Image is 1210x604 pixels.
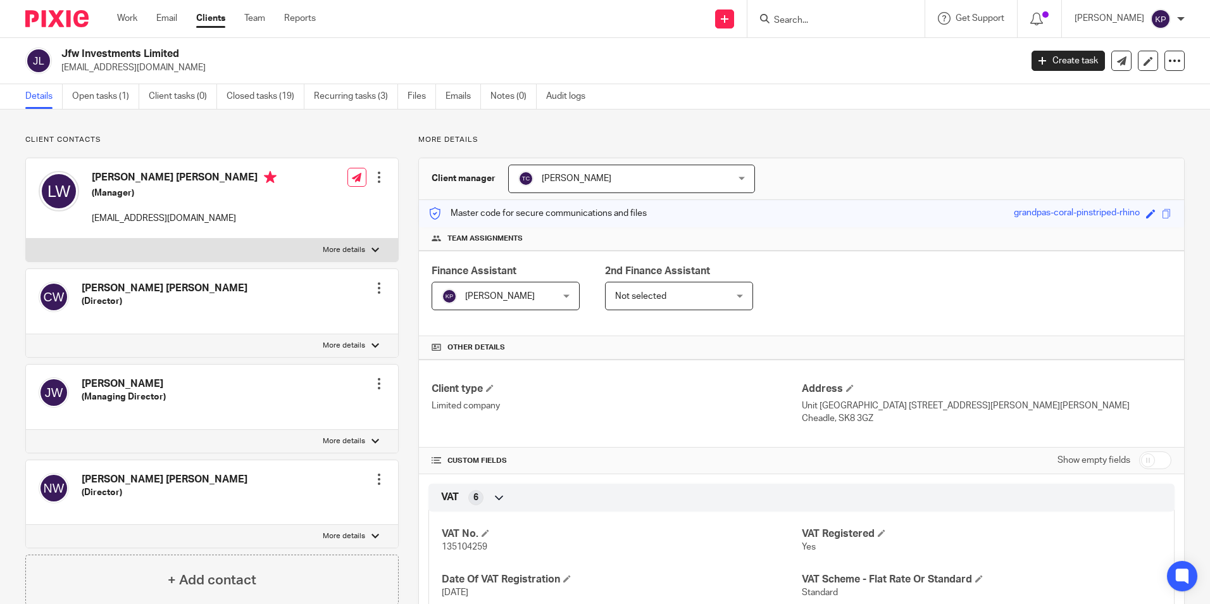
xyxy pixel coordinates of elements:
i: Primary [264,171,277,184]
span: 2nd Finance Assistant [605,266,710,276]
a: Client tasks (0) [149,84,217,109]
span: 6 [473,491,478,504]
a: Email [156,12,177,25]
span: Other details [447,343,505,353]
span: Yes [802,543,816,551]
p: [EMAIL_ADDRESS][DOMAIN_NAME] [92,212,277,225]
a: Recurring tasks (3) [314,84,398,109]
p: Client contacts [25,135,399,145]
p: Limited company [432,400,801,412]
span: Team assignments [447,234,523,244]
p: Cheadle, SK8 3GZ [802,412,1171,425]
a: Create task [1032,51,1105,71]
label: Show empty fields [1057,454,1130,467]
h4: + Add contact [168,570,256,590]
h4: VAT Scheme - Flat Rate Or Standard [802,573,1161,586]
img: svg%3E [39,377,69,408]
a: Team [244,12,265,25]
h5: (Director) [82,486,247,499]
img: svg%3E [442,289,457,304]
a: Notes (0) [490,84,537,109]
div: grandpas-coral-pinstriped-rhino [1014,206,1140,221]
p: More details [323,341,365,351]
h4: [PERSON_NAME] [PERSON_NAME] [82,282,247,295]
img: Pixie [25,10,89,27]
a: Files [408,84,436,109]
a: Audit logs [546,84,595,109]
h4: Date Of VAT Registration [442,573,801,586]
a: Clients [196,12,225,25]
h5: (Managing Director) [82,391,166,403]
span: Finance Assistant [432,266,516,276]
h4: Client type [432,382,801,396]
p: Unit [GEOGRAPHIC_DATA] [STREET_ADDRESS][PERSON_NAME][PERSON_NAME] [802,400,1171,412]
img: svg%3E [518,171,533,186]
span: Not selected [615,292,666,301]
p: More details [323,531,365,541]
img: svg%3E [25,47,52,74]
a: Reports [284,12,316,25]
span: VAT [441,491,459,504]
a: Open tasks (1) [72,84,139,109]
h4: [PERSON_NAME] [PERSON_NAME] [92,171,277,187]
span: Get Support [956,14,1004,23]
p: More details [418,135,1185,145]
span: [PERSON_NAME] [465,292,535,301]
h4: [PERSON_NAME] [PERSON_NAME] [82,473,247,486]
a: Work [117,12,137,25]
span: [PERSON_NAME] [542,174,611,183]
p: [EMAIL_ADDRESS][DOMAIN_NAME] [61,61,1013,74]
p: More details [323,245,365,255]
img: svg%3E [39,473,69,503]
h4: [PERSON_NAME] [82,377,166,391]
input: Search [773,15,887,27]
img: svg%3E [39,282,69,312]
img: svg%3E [1151,9,1171,29]
span: 135104259 [442,543,487,551]
p: More details [323,436,365,446]
span: Standard [802,588,838,597]
p: [PERSON_NAME] [1075,12,1144,25]
p: Master code for secure communications and files [428,207,647,220]
h2: Jfw Investments Limited [61,47,822,61]
h4: VAT No. [442,527,801,541]
h4: CUSTOM FIELDS [432,456,801,466]
span: [DATE] [442,588,468,597]
h5: (Manager) [92,187,277,199]
h3: Client manager [432,172,496,185]
a: Closed tasks (19) [227,84,304,109]
h4: Address [802,382,1171,396]
h4: VAT Registered [802,527,1161,541]
a: Details [25,84,63,109]
a: Emails [446,84,481,109]
img: svg%3E [39,171,79,211]
h5: (Director) [82,295,247,308]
